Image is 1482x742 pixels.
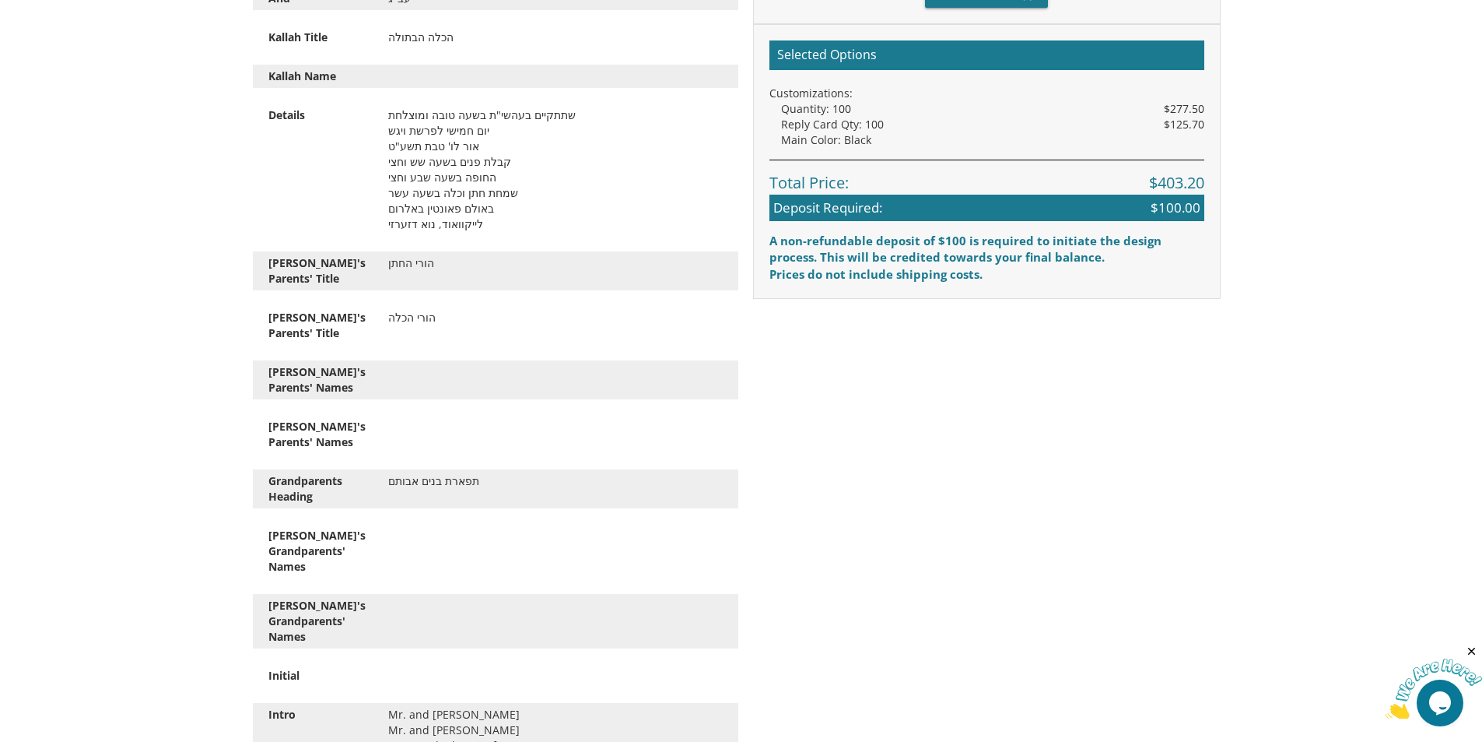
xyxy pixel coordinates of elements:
[257,668,376,684] div: Initial
[769,266,1204,283] div: Prices do not include shipping costs.
[257,69,376,84] div: Kallah Name
[257,419,376,450] div: [PERSON_NAME]'s Parents' Names
[377,310,734,325] div: הורי הכלה
[257,707,376,723] div: Intro
[257,30,376,45] div: Kallah Title
[257,473,376,505] div: Grandparents Heading
[1164,101,1204,117] span: $277.50
[257,364,376,396] div: [PERSON_NAME]'s Parents' Names
[257,310,376,341] div: [PERSON_NAME]'s Parents' Title
[377,30,734,45] div: הכלה הבתולה
[781,117,1204,132] div: Reply Card Qty: 100
[257,255,376,287] div: [PERSON_NAME]'s Parents' Title
[1151,199,1200,217] span: $100.00
[377,107,734,232] div: שתתקיים בעהשי"ת בשעה טובה ומוצלחת יום חמישי לפרשת ויגש אור לו' טבת תשע"ט קבלת פנים בשעה שש וחצי ה...
[377,255,734,271] div: הורי החתן
[781,132,1204,148] div: Main Color: Black
[769,40,1204,70] h2: Selected Options
[257,107,376,123] div: Details
[769,195,1204,221] div: Deposit Required:
[377,473,734,489] div: תפארת בנים אבותם
[1164,117,1204,132] span: $125.70
[1386,645,1482,719] iframe: chat widget
[769,86,1204,101] div: Customizations:
[769,233,1204,266] div: A non-refundable deposit of $100 is required to initiate the design process. This will be credite...
[769,160,1204,195] div: Total Price:
[257,528,376,575] div: [PERSON_NAME]'s Grandparents' Names
[257,598,376,645] div: [PERSON_NAME]'s Grandparents' Names
[1149,172,1204,195] span: $403.20
[781,101,1204,117] div: Quantity: 100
